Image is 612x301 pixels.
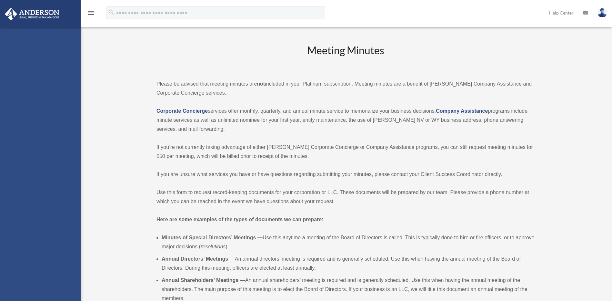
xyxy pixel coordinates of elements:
[257,81,265,87] strong: not
[597,8,607,17] img: User Pic
[156,170,535,179] p: If you are unsure what services you have or have questions regarding submitting your minutes, ple...
[436,108,488,114] a: Company Assistance
[87,9,95,17] i: menu
[156,79,535,98] p: Please be advised that meeting minutes are included in your Platinum subscription. Meeting minute...
[156,188,535,206] p: Use this form to request record-keeping documents for your corporation or LLC. These documents wi...
[87,11,95,17] a: menu
[162,233,535,251] li: Use this anytime a meeting of the Board of Directors is called. This is typically done to hire or...
[162,277,245,283] b: Annual Shareholders’ Meetings —
[162,256,235,262] b: Annual Directors’ Meetings —
[156,108,208,114] a: Corporate Concierge
[108,9,115,16] i: search
[162,235,263,240] b: Minutes of Special Directors’ Meetings —
[156,107,535,134] p: services offer monthly, quarterly, and annual minute service to memorialize your business decisio...
[201,244,226,249] em: resolutions
[156,43,535,70] h2: Meeting Minutes
[3,8,61,20] img: Anderson Advisors Platinum Portal
[156,217,324,222] strong: Here are some examples of the types of documents we can prepare:
[162,254,535,273] li: An annual directors’ meeting is required and is generally scheduled. Use this when having the ann...
[156,143,535,161] p: If you’re not currently taking advantage of either [PERSON_NAME] Corporate Concierge or Company A...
